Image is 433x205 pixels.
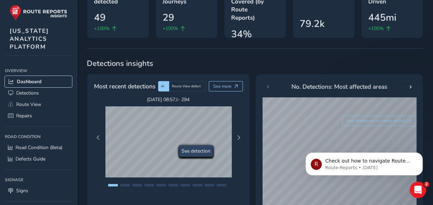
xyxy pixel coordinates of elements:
span: See more [213,84,231,89]
div: Route View defect [169,81,206,91]
button: See difference for same period [342,116,416,126]
span: Dashboard [17,78,41,85]
button: Page 1 [108,184,118,186]
span: Detections [16,90,39,96]
span: +100% [94,25,110,32]
div: Road Condition [5,131,72,142]
span: Road Condition (Beta) [16,144,62,151]
span: [US_STATE] ANALYTICS PLATFORM [10,27,49,51]
span: Route View defect [172,84,201,89]
a: Signs [5,185,72,196]
a: Repairs [5,110,72,121]
span: No. Detections: Most affected areas [291,82,387,91]
button: Page 6 [168,184,178,186]
button: Page 2 [120,184,130,186]
a: Road Condition (Beta) [5,142,72,153]
button: See more [209,81,243,91]
button: Page 7 [181,184,190,186]
a: Dashboard [5,76,72,87]
img: rr logo [10,5,67,20]
a: Detections [5,87,72,99]
span: 29 [163,10,174,25]
span: Route View [16,101,41,108]
span: Most recent detections [94,82,155,91]
span: 445mi [368,10,396,25]
span: [DATE] 08:57 , I- 294 [105,96,231,103]
span: 2 [424,182,429,187]
button: Previous Page [93,133,103,143]
button: Page 4 [144,184,154,186]
span: +100% [163,25,178,32]
button: Page 3 [132,184,142,186]
button: Page 8 [193,184,202,186]
span: See difference for same period [347,118,405,124]
iframe: Intercom live chat [410,182,426,198]
div: Signage [5,175,72,185]
button: Page 10 [217,184,226,186]
span: Defects Guide [16,156,45,162]
span: 79.2k [300,17,324,31]
iframe: Intercom notifications message [295,138,433,186]
button: Page 5 [156,184,166,186]
span: Repairs [16,113,32,119]
a: Route View [5,99,72,110]
span: +100% [368,25,384,32]
span: 34% [231,27,252,41]
span: Signs [16,187,28,194]
span: Detections insights [87,58,423,69]
button: Page 9 [205,184,214,186]
div: AI [158,81,169,91]
span: AI [161,84,164,89]
a: Defects Guide [5,153,72,165]
span: 49 [94,10,106,25]
div: Overview [5,66,72,76]
button: Next Page [234,133,244,143]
